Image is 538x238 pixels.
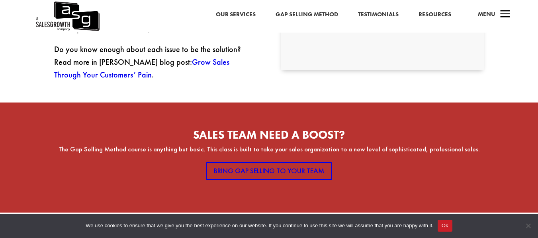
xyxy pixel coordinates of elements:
h2: SALES TEAM NEED A BOOST? [24,129,514,145]
a: Resources [419,10,451,20]
p: The Gap Selling Method course is anything but basic. This class is built to take your sales organ... [24,145,514,154]
a: Our Services [216,10,256,20]
span: Menu [478,10,495,18]
a: Testimonials [358,10,399,20]
a: Grow Sales Through Your Customers’ Pain [54,57,229,80]
a: Gap Selling Method [276,10,338,20]
p: Do you know enough about each issue to be the solution? Read more in [PERSON_NAME] blog post: . [54,43,257,81]
span: We use cookies to ensure that we give you the best experience on our website. If you continue to ... [86,222,433,230]
button: Ok [438,220,452,232]
a: Bring Gap Selling to Your Team [206,162,332,180]
span: a [497,7,513,23]
span: No [524,222,532,230]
